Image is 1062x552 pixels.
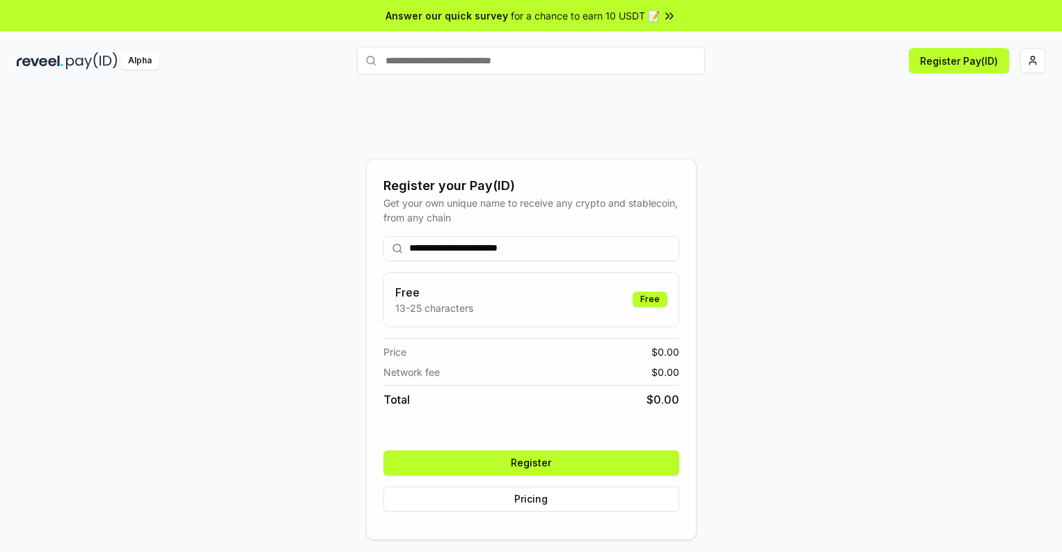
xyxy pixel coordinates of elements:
[383,196,679,225] div: Get your own unique name to receive any crypto and stablecoin, from any chain
[17,52,63,70] img: reveel_dark
[395,301,473,315] p: 13-25 characters
[383,365,440,379] span: Network fee
[383,391,410,408] span: Total
[383,487,679,512] button: Pricing
[909,48,1009,73] button: Register Pay(ID)
[647,391,679,408] span: $ 0.00
[395,284,473,301] h3: Free
[386,8,508,23] span: Answer our quick survey
[66,52,118,70] img: pay_id
[383,345,406,359] span: Price
[383,450,679,475] button: Register
[651,345,679,359] span: $ 0.00
[511,8,660,23] span: for a chance to earn 10 USDT 📝
[651,365,679,379] span: $ 0.00
[383,176,679,196] div: Register your Pay(ID)
[633,292,667,307] div: Free
[120,52,159,70] div: Alpha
